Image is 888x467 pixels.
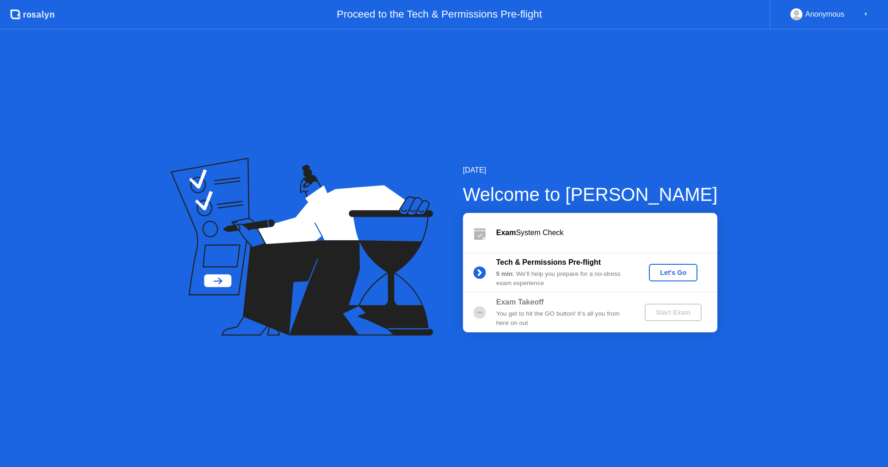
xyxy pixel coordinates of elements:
div: [DATE] [463,165,718,176]
div: Anonymous [805,8,845,20]
div: You get to hit the GO button! It’s all you from here on out [496,309,629,328]
div: Start Exam [648,309,698,316]
div: ▼ [863,8,868,20]
button: Let's Go [649,264,697,281]
div: : We’ll help you prepare for a no-stress exam experience [496,269,629,288]
div: System Check [496,227,717,238]
b: Tech & Permissions Pre-flight [496,258,601,266]
button: Start Exam [645,304,702,321]
div: Welcome to [PERSON_NAME] [463,181,718,208]
b: Exam Takeoff [496,298,544,306]
b: 5 min [496,270,513,277]
div: Let's Go [653,269,694,276]
b: Exam [496,229,516,237]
